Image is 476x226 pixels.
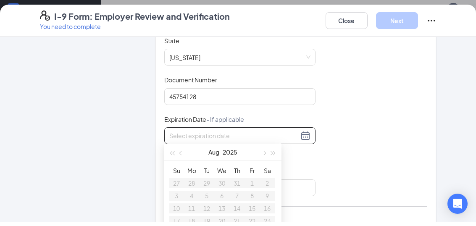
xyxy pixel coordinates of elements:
[260,168,275,181] th: Sa
[169,135,299,144] input: Select expiration date
[184,168,199,181] th: Mo
[223,147,237,164] button: 2025
[164,79,217,88] span: Document Number
[169,53,310,69] span: Texas
[229,168,245,181] th: Th
[164,40,179,49] span: State
[164,119,244,127] span: Expiration Date
[326,16,368,33] button: Close
[169,168,184,181] th: Su
[199,168,214,181] th: Tu
[214,168,229,181] th: We
[376,16,418,33] button: Next
[206,119,244,127] span: - If applicable
[208,147,219,164] button: Aug
[54,14,230,26] h4: I-9 Form: Employer Review and Verification
[245,168,260,181] th: Fr
[426,19,437,29] svg: Ellipses
[40,14,50,24] svg: FormI9EVerifyIcon
[40,26,230,34] p: You need to complete
[447,197,468,218] div: Open Intercom Messenger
